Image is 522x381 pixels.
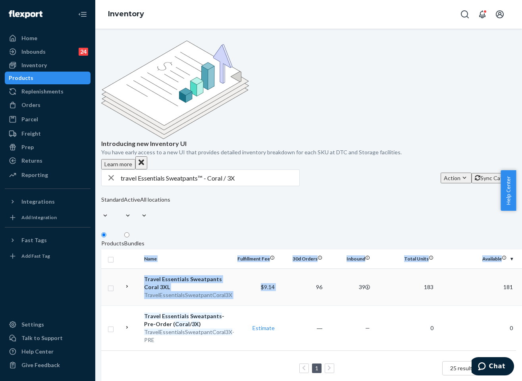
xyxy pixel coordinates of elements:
[492,6,508,22] button: Open account menu
[101,41,249,139] img: new-reports-banner-icon.82668bd98b6a51aee86340f2a7b77ae3.png
[124,239,144,247] div: Bundles
[140,196,170,204] div: All locations
[278,268,326,305] td: 96
[450,365,498,371] span: 25 results per page
[5,99,91,111] a: Orders
[252,325,275,331] a: Estimate
[430,325,433,331] span: 0
[9,74,33,82] div: Products
[21,253,50,259] div: Add Fast Tag
[79,48,88,56] div: 24
[21,348,54,356] div: Help Center
[124,232,129,237] input: Bundles
[124,204,125,212] input: Active
[135,156,147,169] button: Close
[5,345,91,358] a: Help Center
[141,249,230,268] th: Name
[457,6,473,22] button: Open Search Box
[5,32,91,45] a: Home
[5,359,91,371] button: Give Feedback
[472,357,514,377] iframe: Opens a widget where you can chat to one of our agents
[5,141,91,154] a: Prep
[101,239,124,247] div: Products
[144,312,227,328] div: - Pre-Order ( / )
[5,59,91,72] a: Inventory
[21,34,37,42] div: Home
[261,284,275,290] span: $9.14
[441,173,472,183] button: Action
[278,249,326,268] th: 30d Orders
[144,328,227,344] div: -PRE
[5,211,91,224] a: Add Integration
[144,276,161,282] em: Travel
[21,130,41,138] div: Freight
[190,276,222,282] em: Sweatpants
[101,232,106,237] input: Products
[5,169,91,181] a: Reporting
[102,3,150,26] ol: breadcrumbs
[144,329,232,335] em: TravelEssentialsSweatpantCoral3X
[21,334,63,342] div: Talk to Support
[5,250,91,262] a: Add Fast Tag
[444,174,468,182] div: Action
[9,10,42,18] img: Flexport logo
[101,148,516,156] p: You have early access to a new UI that provides detailed inventory breakdown for each SKU at DTC ...
[5,45,91,58] a: Inbounds24
[144,313,161,319] em: Travel
[160,284,170,290] em: 3XL
[5,195,91,208] button: Integrations
[108,10,144,18] a: Inventory
[175,321,190,327] em: Coral
[21,361,60,369] div: Give Feedback
[501,170,516,211] button: Help Center
[101,196,124,204] div: Standard
[5,154,91,167] a: Returns
[21,198,55,206] div: Integrations
[5,318,91,331] a: Settings
[21,143,34,151] div: Prep
[326,268,373,305] td: 39
[101,204,102,212] input: Standard
[21,101,40,109] div: Orders
[21,48,46,56] div: Inbounds
[5,127,91,140] a: Freight
[230,249,278,268] th: Fulfillment Fee
[140,204,141,212] input: All locations
[326,249,373,268] th: Inbound
[121,170,299,186] input: Search inventory by name or sku
[503,284,513,290] span: 181
[21,321,44,329] div: Settings
[5,85,91,98] a: Replenishments
[437,249,516,268] th: Available
[144,284,159,290] em: Coral
[75,6,91,22] button: Close Navigation
[424,284,433,290] span: 183
[314,365,320,371] a: Page 1 is your current page
[124,196,140,204] div: Active
[5,113,91,126] a: Parcel
[162,313,189,319] em: Essentials
[190,313,222,319] em: Sweatpants
[192,321,199,327] em: 3X
[278,305,326,350] td: ―
[365,325,370,331] span: —
[144,292,232,298] em: TravelEssentialsSweatpantCoral3X
[21,157,42,165] div: Returns
[5,234,91,247] button: Fast Tags
[21,87,64,95] div: Replenishments
[5,72,91,84] a: Products
[474,6,490,22] button: Open notifications
[21,214,57,221] div: Add Integration
[21,236,47,244] div: Fast Tags
[5,332,91,344] button: Talk to Support
[21,61,47,69] div: Inventory
[101,139,516,148] p: Introducing new Inventory UI
[21,115,38,123] div: Parcel
[101,159,135,169] button: Learn more
[162,276,189,282] em: Essentials
[510,325,513,331] span: 0
[472,173,516,183] button: Sync Catalog
[21,171,48,179] div: Reporting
